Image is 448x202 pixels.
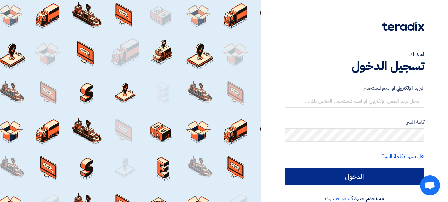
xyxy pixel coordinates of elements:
[420,175,440,195] div: Open chat
[285,51,424,59] div: أهلا بك ...
[285,84,424,92] label: البريد الإلكتروني او اسم المستخدم
[382,152,424,160] a: هل نسيت كلمة السر؟
[285,59,424,73] h1: تسجيل الدخول
[285,118,424,126] label: كلمة السر
[285,95,424,108] input: أدخل بريد العمل الإلكتروني او اسم المستخدم الخاص بك ...
[382,22,424,31] img: Teradix logo
[285,168,424,185] input: الدخول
